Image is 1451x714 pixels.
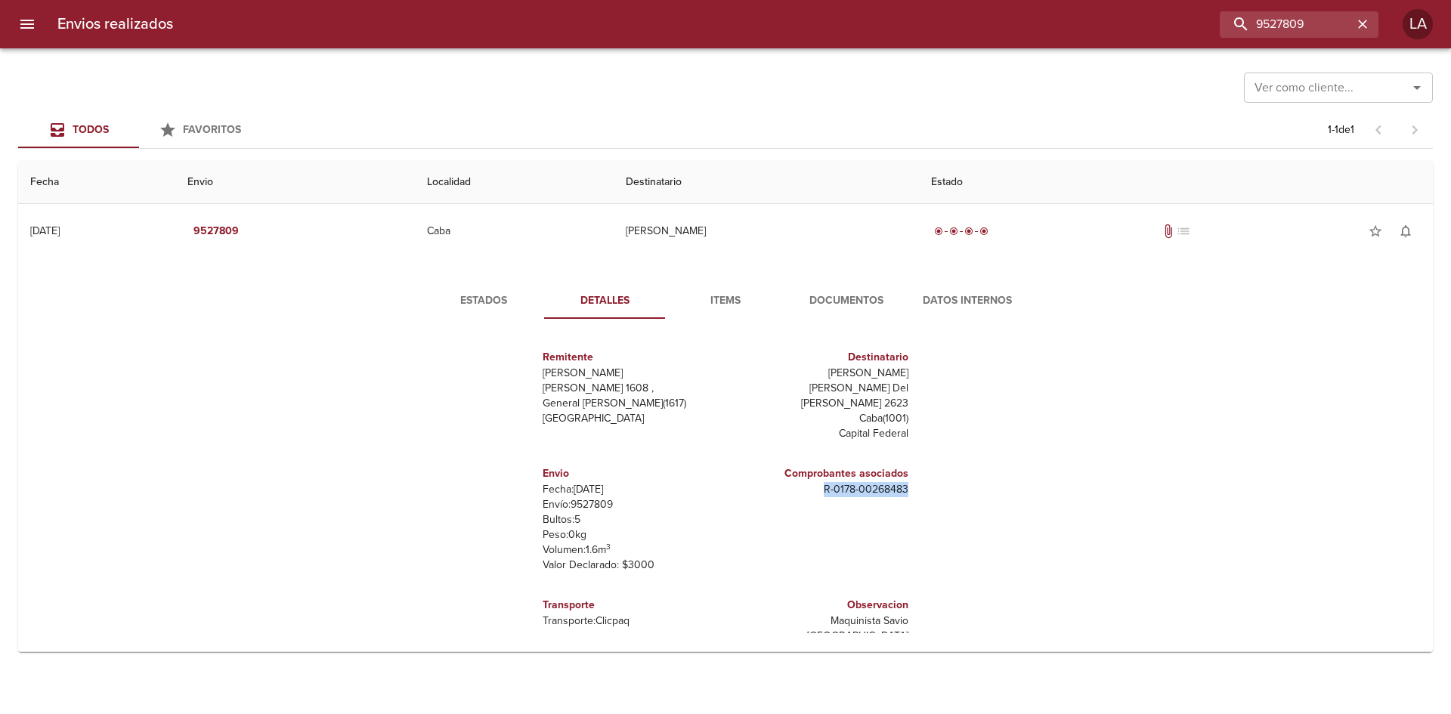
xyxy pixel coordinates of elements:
p: Capital Federal [732,426,908,441]
span: radio_button_checked [964,227,973,236]
p: [PERSON_NAME] Del [PERSON_NAME] 2623 [732,381,908,411]
th: Destinatario [614,161,919,204]
h6: Transporte [543,597,719,614]
button: Activar notificaciones [1391,216,1421,246]
p: 1 - 1 de 1 [1328,122,1354,138]
button: 9527809 [187,218,245,246]
p: [PERSON_NAME] 1608 , [543,381,719,396]
span: Pagina siguiente [1397,112,1433,148]
p: Fecha: [DATE] [543,482,719,497]
th: Localidad [415,161,614,204]
span: Pagina anterior [1360,122,1397,137]
input: buscar [1220,11,1353,38]
span: Favoritos [183,123,241,136]
h6: Envio [543,465,719,482]
td: Caba [415,204,614,258]
span: notifications_none [1398,224,1413,239]
span: Tiene documentos adjuntos [1161,224,1176,239]
p: Transporte: Clicpaq [543,614,719,629]
span: Detalles [553,292,656,311]
p: Peso: 0 kg [543,527,719,542]
button: Agregar a favoritos [1360,216,1391,246]
span: Datos Internos [916,292,1019,311]
th: Fecha [18,161,175,204]
h6: Envios realizados [57,12,173,36]
div: Abrir información de usuario [1403,9,1433,39]
span: Items [674,292,777,311]
p: Caba ( 1001 ) [732,411,908,426]
span: radio_button_checked [949,227,958,236]
button: menu [9,6,45,42]
span: radio_button_checked [979,227,988,236]
div: LA [1403,9,1433,39]
p: Volumen: 1.6 m [543,542,719,558]
p: Maquinista Savio [GEOGRAPHIC_DATA] [732,614,908,644]
sup: 3 [606,542,611,552]
span: star_border [1368,224,1383,239]
h6: Destinatario [732,349,908,366]
p: [PERSON_NAME] [543,366,719,381]
table: Tabla de envíos del cliente [18,161,1433,652]
p: Valor Declarado: $ 3000 [543,558,719,573]
button: Abrir [1406,77,1428,98]
h6: Comprobantes asociados [732,465,908,482]
th: Envio [175,161,414,204]
p: General [PERSON_NAME] ( 1617 ) [543,396,719,411]
th: Estado [919,161,1433,204]
p: Envío: 9527809 [543,497,719,512]
div: Tabs detalle de guia [423,283,1028,319]
p: Bultos: 5 [543,512,719,527]
h6: Remitente [543,349,719,366]
span: radio_button_checked [934,227,943,236]
div: Tabs Envios [18,112,260,148]
span: Documentos [795,292,898,311]
div: Entregado [931,224,992,239]
span: No tiene pedido asociado [1176,224,1191,239]
span: Estados [432,292,535,311]
h6: Observacion [732,597,908,614]
div: [DATE] [30,224,60,237]
p: [PERSON_NAME] [732,366,908,381]
p: R - 0178 - 00268483 [732,482,908,497]
span: Todos [73,123,109,136]
td: [PERSON_NAME] [614,204,919,258]
p: [GEOGRAPHIC_DATA] [543,411,719,426]
em: 9527809 [193,222,239,241]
